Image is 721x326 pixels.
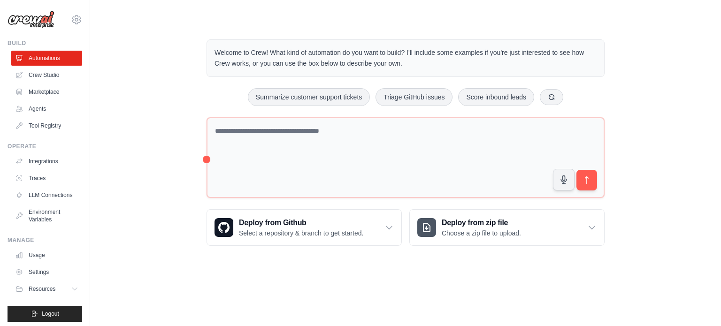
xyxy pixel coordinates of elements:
button: Score inbound leads [458,88,534,106]
span: Resources [29,285,55,293]
a: Crew Studio [11,68,82,83]
a: Traces [11,171,82,186]
button: Logout [8,306,82,322]
a: Settings [11,265,82,280]
p: Choose a zip file to upload. [442,228,521,238]
p: Welcome to Crew! What kind of automation do you want to build? I'll include some examples if you'... [215,47,597,69]
a: Tool Registry [11,118,82,133]
h3: Deploy from zip file [442,217,521,228]
div: Build [8,39,82,47]
div: Manage [8,236,82,244]
p: Select a repository & branch to get started. [239,228,363,238]
a: Automations [11,51,82,66]
div: Operate [8,143,82,150]
span: Logout [42,310,59,318]
button: Summarize customer support tickets [248,88,370,106]
a: Marketplace [11,84,82,99]
a: Integrations [11,154,82,169]
button: Resources [11,281,82,296]
a: LLM Connections [11,188,82,203]
a: Environment Variables [11,205,82,227]
img: Logo [8,11,54,29]
a: Agents [11,101,82,116]
h3: Deploy from Github [239,217,363,228]
a: Usage [11,248,82,263]
button: Triage GitHub issues [376,88,453,106]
